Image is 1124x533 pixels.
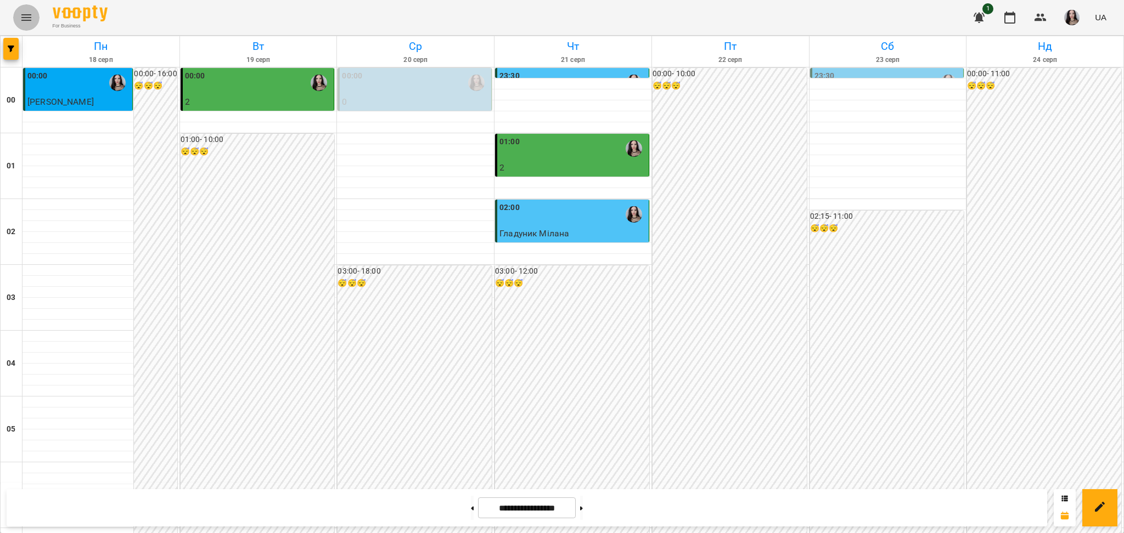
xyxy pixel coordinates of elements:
[27,97,94,107] span: [PERSON_NAME]
[7,94,15,106] h6: 00
[968,55,1122,65] h6: 24 серп
[338,265,492,277] h6: 03:00 - 18:00
[810,211,964,223] h6: 02:15 - 11:00
[7,423,15,435] h6: 05
[181,146,335,158] h6: 😴😴😴
[339,55,492,65] h6: 20 серп
[24,55,178,65] h6: 18 серп
[499,202,520,214] label: 02:00
[499,240,647,253] p: індивід МА 45 хв
[940,75,957,91] img: Габорак Галина
[1095,12,1106,23] span: UA
[814,70,835,82] label: 23:30
[13,4,40,31] button: Menu
[654,38,807,55] h6: Пт
[810,223,964,235] h6: 😴😴😴
[653,68,807,80] h6: 00:00 - 10:00
[134,68,177,80] h6: 00:00 - 16:00
[496,38,650,55] h6: Чт
[27,70,48,82] label: 00:00
[626,206,642,223] img: Габорак Галина
[185,95,332,109] p: 2
[109,75,126,91] img: Габорак Галина
[27,109,130,122] p: індивід шч 45 хв
[7,358,15,370] h6: 04
[811,55,965,65] h6: 23 серп
[1091,7,1111,27] button: UA
[653,80,807,92] h6: 😴😴😴
[53,22,108,30] span: For Business
[185,70,205,82] label: 00:00
[338,277,492,290] h6: 😴😴😴
[342,95,489,109] p: 0
[342,70,362,82] label: 00:00
[1064,10,1080,25] img: 23d2127efeede578f11da5c146792859.jpg
[181,134,335,146] h6: 01:00 - 10:00
[967,68,1121,80] h6: 00:00 - 11:00
[499,228,569,239] span: Гладуник Мілана
[495,265,649,277] h6: 03:00 - 12:00
[468,75,485,91] img: Габорак Галина
[339,38,492,55] h6: Ср
[496,55,650,65] h6: 21 серп
[495,277,649,290] h6: 😴😴😴
[311,75,327,91] img: Габорак Галина
[811,38,965,55] h6: Сб
[182,38,335,55] h6: Вт
[185,109,332,122] p: парне шч 45 хв ([PERSON_NAME])
[134,80,177,92] h6: 😴😴😴
[7,160,15,172] h6: 01
[24,38,178,55] h6: Пн
[982,3,993,14] span: 1
[53,5,108,21] img: Voopty Logo
[182,55,335,65] h6: 19 серп
[499,70,520,82] label: 23:30
[7,292,15,304] h6: 03
[499,136,520,148] label: 01:00
[654,55,807,65] h6: 22 серп
[967,80,1121,92] h6: 😴😴😴
[342,109,489,134] p: індивід матем 45 хв ([PERSON_NAME])
[626,140,642,157] img: Габорак Галина
[7,226,15,238] h6: 02
[968,38,1122,55] h6: Нд
[626,75,642,91] img: Габорак Галина
[499,161,647,174] p: 2
[499,174,647,188] p: парне шч 45 хв ([PERSON_NAME])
